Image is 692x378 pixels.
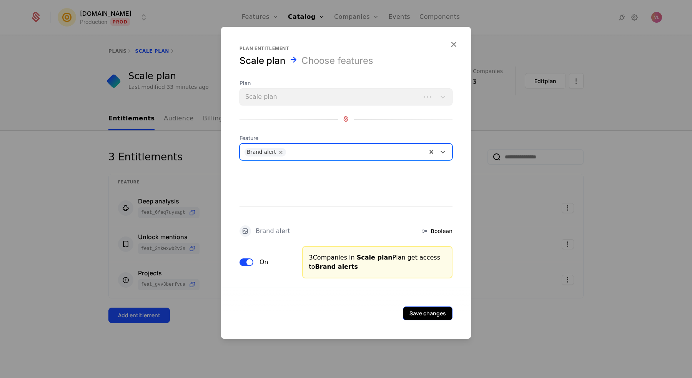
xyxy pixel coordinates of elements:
[431,227,452,235] span: Boolean
[240,79,452,87] span: Plan
[315,263,358,270] span: Brand alerts
[247,148,276,156] div: Brand alert
[276,148,286,156] div: Remove Brand alert
[240,54,285,67] div: Scale plan
[403,306,452,320] button: Save changes
[259,257,268,266] label: On
[256,228,290,234] div: Brand alert
[357,253,393,261] span: Scale plan
[240,134,452,142] span: Feature
[301,54,373,67] div: Choose features
[240,45,452,51] div: Plan entitlement
[309,253,446,271] div: 3 Companies in Plan get access to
